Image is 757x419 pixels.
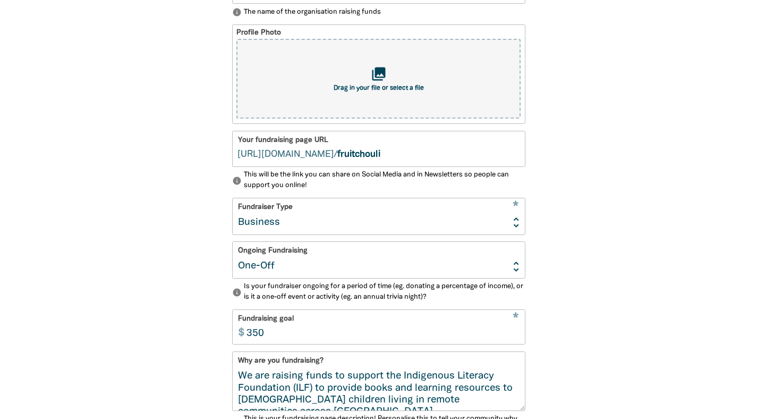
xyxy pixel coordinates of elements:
i: collections [371,66,387,82]
textarea: We are raising funds to support the Indigenous Literacy Foundation (ILF) to provide books and lea... [233,371,525,410]
div: fundraising.ilf.org.au/fruitchouli [233,131,525,166]
p: This will be the link you can share on Social Media and in Newsletters so people can support you ... [232,170,525,191]
span: $ [233,310,245,344]
p: Is your fundraiser ongoing for a period of time (eg. donating a percentage of income), or is it a... [232,282,525,303]
i: info [232,176,242,186]
input: eg. 350 [241,310,525,343]
span: / [233,131,337,166]
p: The name of the organisation raising funds [232,7,525,18]
i: info [232,288,242,297]
i: info [232,7,242,17]
span: Drag in your file or select a file [334,85,424,91]
span: [DOMAIN_NAME][URL] [237,148,334,161]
